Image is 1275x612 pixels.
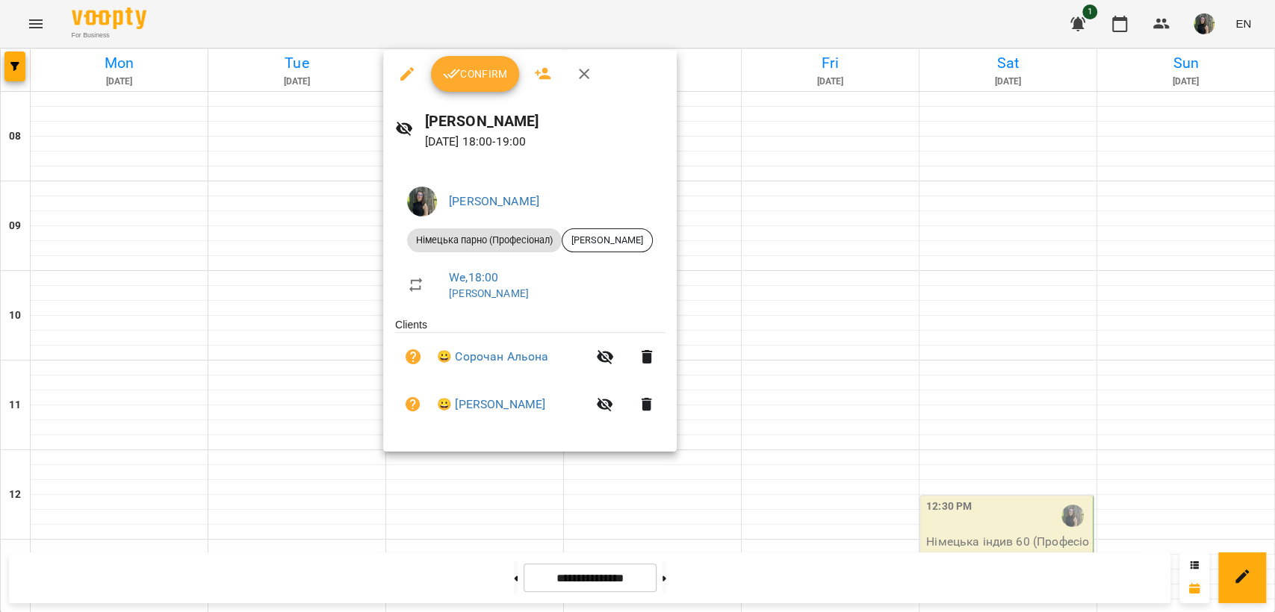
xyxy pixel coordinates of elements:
h6: [PERSON_NAME] [425,110,665,133]
a: We , 18:00 [449,270,498,284]
a: [PERSON_NAME] [449,287,529,299]
button: Unpaid. Bill the attendance? [395,339,431,375]
button: Confirm [431,56,519,92]
img: cee650bf85ea97b15583ede96205305a.jpg [407,187,437,216]
span: Німецька парно (Професіонал) [407,234,562,247]
a: 😀 [PERSON_NAME] [437,396,545,413]
a: [PERSON_NAME] [449,194,539,208]
span: Confirm [443,65,507,83]
div: [PERSON_NAME] [562,228,653,252]
a: 😀 Сорочан Альона [437,348,548,366]
button: Unpaid. Bill the attendance? [395,387,431,422]
p: [DATE] 18:00 - 19:00 [425,133,665,151]
ul: Clients [395,317,665,434]
span: [PERSON_NAME] [562,234,652,247]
